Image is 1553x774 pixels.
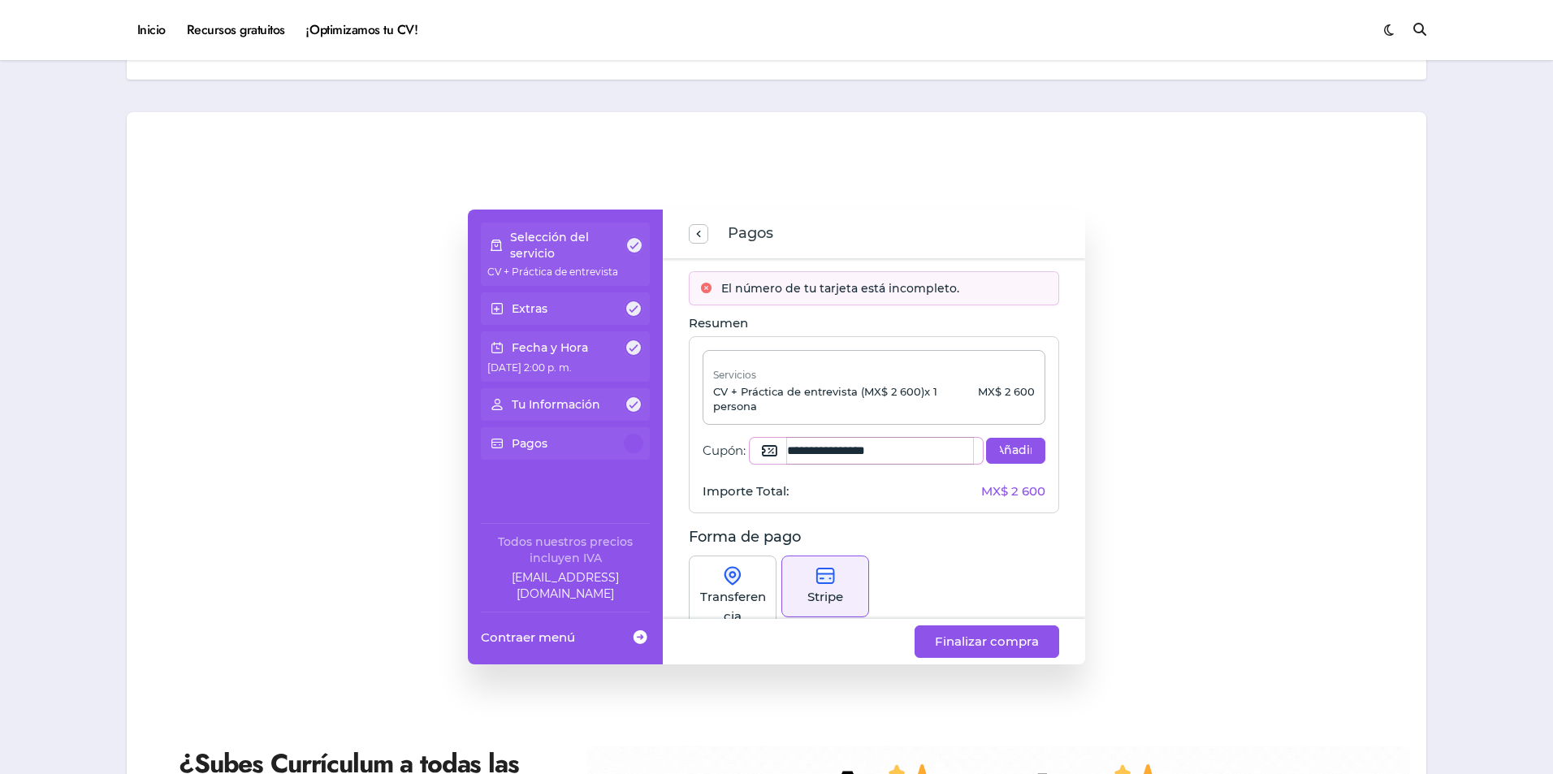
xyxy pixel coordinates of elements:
p: Selección del servicio [510,229,625,262]
span: Servicios [713,369,756,381]
p: Fecha y Hora [512,339,588,356]
span: Finalizar compra [935,632,1039,651]
span: El número de tu tarjeta está incompleto. [721,279,959,298]
p: Extras [512,301,547,317]
span: Importe Total: [703,483,789,499]
img: stripe [815,566,835,586]
span: Resumen [689,315,748,331]
a: ¡Optimizamos tu CV! [296,8,428,52]
span: Cupón: [703,443,746,459]
p: MX$ 2 600 [978,385,1035,414]
p: CV + Práctica de entrevista (MX$ 2 600) [713,385,978,414]
span: MX$ 2 600 [981,483,1045,499]
button: Añadir [986,438,1045,464]
button: Finalizar compra [915,625,1059,658]
span: x 1 persona [713,385,937,413]
p: Pagos [512,435,547,452]
span: [DATE] 2:00 p. m. [487,361,572,374]
p: Tu Información [512,396,600,413]
span: Pagos [728,223,773,245]
a: Inicio [127,8,176,52]
p: Stripe [807,587,843,607]
span: Contraer menú [481,629,575,646]
img: onSite [723,566,742,586]
button: previous step [689,224,708,244]
span: CV + Práctica de entrevista [487,266,618,278]
p: Forma de pago [689,526,1059,549]
span: Añadir [1000,443,1032,459]
h1: ¡Actualiza tu Currículum ante IAs y ATS! [143,18,703,63]
a: Company email: ayuda@elhadadelasvacantes.com [481,569,650,602]
div: Todos nuestros precios incluyen IVA [481,534,650,566]
a: Recursos gratuitos [176,8,296,52]
p: Transferencia [699,587,766,626]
